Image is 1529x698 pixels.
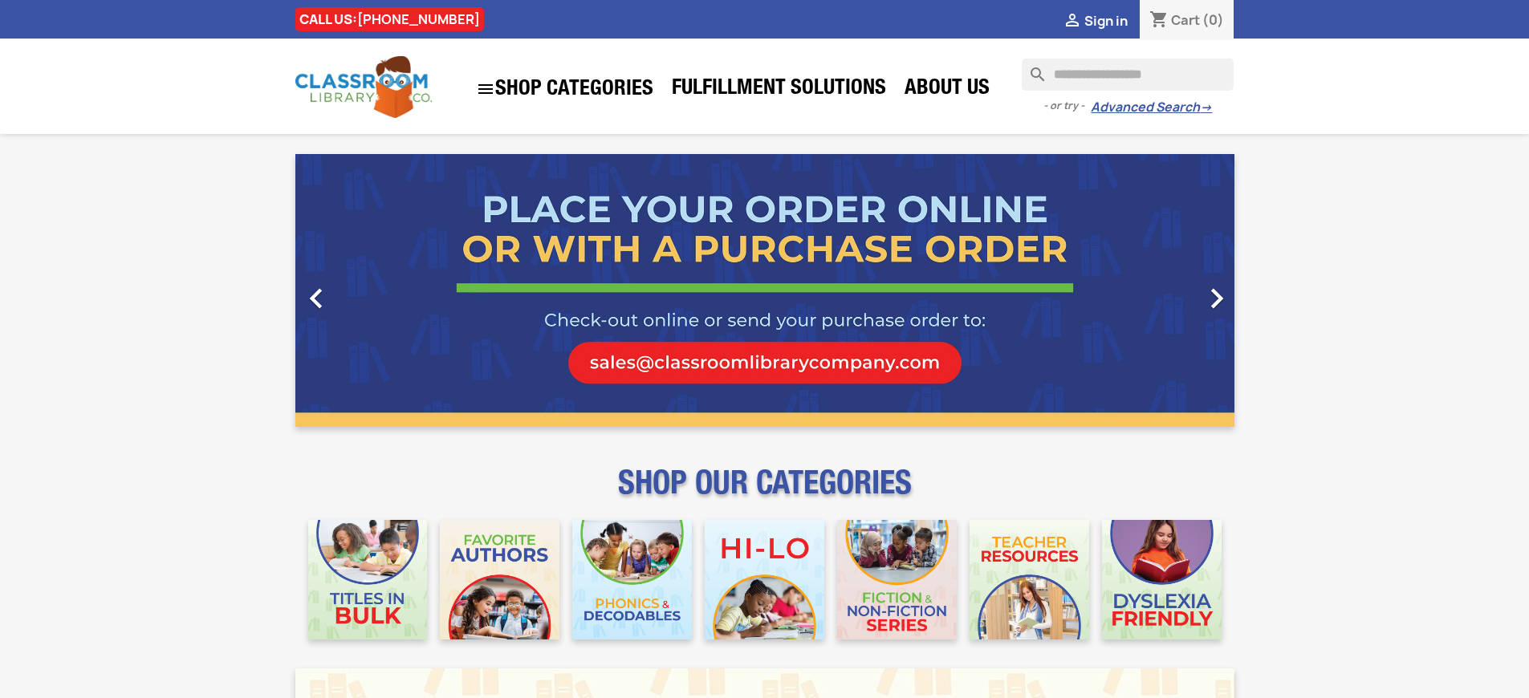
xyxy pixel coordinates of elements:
span: Cart [1171,11,1200,29]
a: Next [1093,154,1234,427]
img: CLC_Favorite_Authors_Mobile.jpg [440,520,559,639]
span: - or try - [1043,98,1091,114]
ul: Carousel container [295,154,1234,427]
i:  [1063,12,1082,31]
p: SHOP OUR CATEGORIES [295,478,1234,507]
img: CLC_HiLo_Mobile.jpg [705,520,824,639]
div: CALL US: [295,7,484,31]
span: Sign in [1084,12,1128,30]
a: Advanced Search→ [1091,99,1212,116]
img: CLC_Fiction_Nonfiction_Mobile.jpg [837,520,957,639]
img: CLC_Dyslexia_Mobile.jpg [1102,520,1222,639]
input: Search [1022,59,1234,91]
i:  [476,79,495,99]
img: CLC_Teacher_Resources_Mobile.jpg [970,520,1089,639]
span: → [1200,99,1212,116]
i:  [1197,278,1237,319]
a:  Sign in [1063,12,1128,30]
img: Classroom Library Company [295,56,432,118]
i: shopping_cart [1149,11,1169,30]
i:  [296,278,336,319]
img: CLC_Phonics_And_Decodables_Mobile.jpg [572,520,692,639]
span: (0) [1202,11,1224,29]
i: search [1022,59,1041,78]
a: Previous [295,154,437,427]
a: [PHONE_NUMBER] [357,10,480,28]
a: SHOP CATEGORIES [468,71,661,107]
a: Fulfillment Solutions [664,74,894,106]
img: CLC_Bulk_Mobile.jpg [308,520,428,639]
a: About Us [897,74,998,106]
